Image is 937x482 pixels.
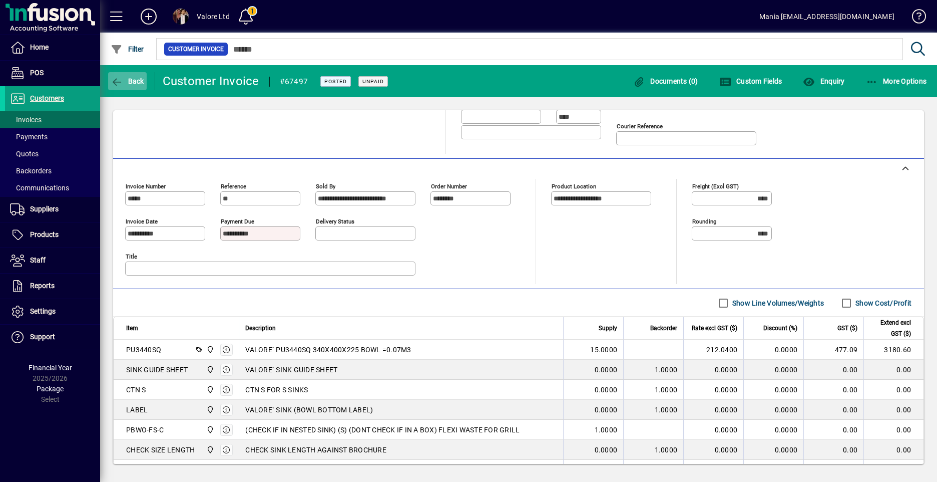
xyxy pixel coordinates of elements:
mat-label: Order number [431,183,467,190]
div: 0.0000 [690,385,737,395]
span: 0.0000 [595,445,618,455]
a: Home [5,35,100,60]
button: Profile [165,8,197,26]
span: Financial Year [29,364,72,372]
span: HILLCREST WAREHOUSE [204,384,215,395]
app-page-header-button: Back [100,72,155,90]
span: Package [37,385,64,393]
div: PBWO-FS-C [126,425,164,435]
mat-label: Invoice date [126,218,158,225]
span: Settings [30,307,56,315]
span: 15.0000 [590,345,617,355]
td: 0.0000 [743,420,803,440]
span: Invoices [10,116,42,124]
span: Customers [30,94,64,102]
div: Mania [EMAIL_ADDRESS][DOMAIN_NAME] [759,9,894,25]
div: SINK GUIDE SHEET [126,365,188,375]
span: POS [30,69,44,77]
span: VALORE` SINK GUIDE SHEET [245,365,337,375]
mat-label: Title [126,253,137,260]
span: Support [30,333,55,341]
span: HILLCREST WAREHOUSE [204,404,215,415]
td: 0.00 [803,420,863,440]
div: Customer Invoice [163,73,259,89]
label: Show Cost/Profit [853,298,911,308]
span: More Options [866,77,927,85]
td: 0.0000 [743,400,803,420]
mat-label: Payment due [221,218,254,225]
span: Posted [324,78,347,85]
div: 212.0400 [690,345,737,355]
td: 477.09 [803,340,863,360]
a: Suppliers [5,197,100,222]
td: 0.00 [803,380,863,400]
span: HILLCREST WAREHOUSE [204,364,215,375]
span: 1.0000 [655,445,678,455]
button: Back [108,72,147,90]
span: CTN S FOR S SINKS [245,385,308,395]
a: Communications [5,179,100,196]
span: 0.0000 [595,405,618,415]
a: Knowledge Base [904,2,924,35]
span: VALORE` SINK (BOWL BOTTOM LABEL) [245,405,373,415]
span: Unpaid [362,78,384,85]
mat-label: Product location [552,183,596,190]
span: Description [245,323,276,334]
span: Documents (0) [633,77,698,85]
td: 29.02 [803,460,863,480]
td: 0.00 [803,360,863,380]
span: Custom Fields [719,77,782,85]
div: Valore Ltd [197,9,230,25]
div: 0.0000 [690,405,737,415]
span: (CHECK IF IN NESTED SINK) (S) (DONT CHECK IF IN A BOX) FLEXI WASTE FOR GRILL [245,425,520,435]
div: 0.0000 [690,365,737,375]
span: Supply [599,323,617,334]
mat-label: Invoice number [126,183,166,190]
span: Backorders [10,167,52,175]
span: Discount (%) [763,323,797,334]
mat-label: Rounding [692,218,716,225]
span: 0.0000 [595,365,618,375]
a: Payments [5,128,100,145]
label: Show Line Volumes/Weights [730,298,824,308]
mat-label: Reference [221,183,246,190]
span: Reports [30,282,55,290]
span: 1.0000 [595,425,618,435]
button: Filter [108,40,147,58]
button: Add [133,8,165,26]
div: #67497 [280,74,308,90]
a: Staff [5,248,100,273]
td: 0.0000 [743,380,803,400]
div: PU3440SQ [126,345,161,355]
div: 0.0000 [690,425,737,435]
a: Settings [5,299,100,324]
td: 0.00 [803,440,863,460]
span: Communications [10,184,69,192]
td: 0.00 [863,420,923,440]
span: Quotes [10,150,39,158]
div: CTN S [126,385,146,395]
span: HILLCREST WAREHOUSE [204,444,215,455]
span: Enquiry [803,77,844,85]
span: GST ($) [837,323,857,334]
span: 1.0000 [655,385,678,395]
a: Reports [5,274,100,299]
td: 0.0000 [743,440,803,460]
span: Back [111,77,144,85]
span: VALORE` PU3440SQ 340X400X225 BOWL =0.07M3 [245,345,411,355]
td: 0.00 [803,400,863,420]
div: LABEL [126,405,148,415]
div: 0.0000 [690,445,737,455]
a: Backorders [5,162,100,179]
td: 0.0000 [743,360,803,380]
mat-label: Sold by [316,183,335,190]
span: HILLCREST WAREHOUSE [204,344,215,355]
a: Invoices [5,111,100,128]
td: 0.0000 [743,340,803,360]
a: POS [5,61,100,86]
button: Custom Fields [717,72,785,90]
mat-label: Courier Reference [617,123,663,130]
td: 193.44 [863,460,923,480]
span: Filter [111,45,144,53]
td: 3180.60 [863,340,923,360]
